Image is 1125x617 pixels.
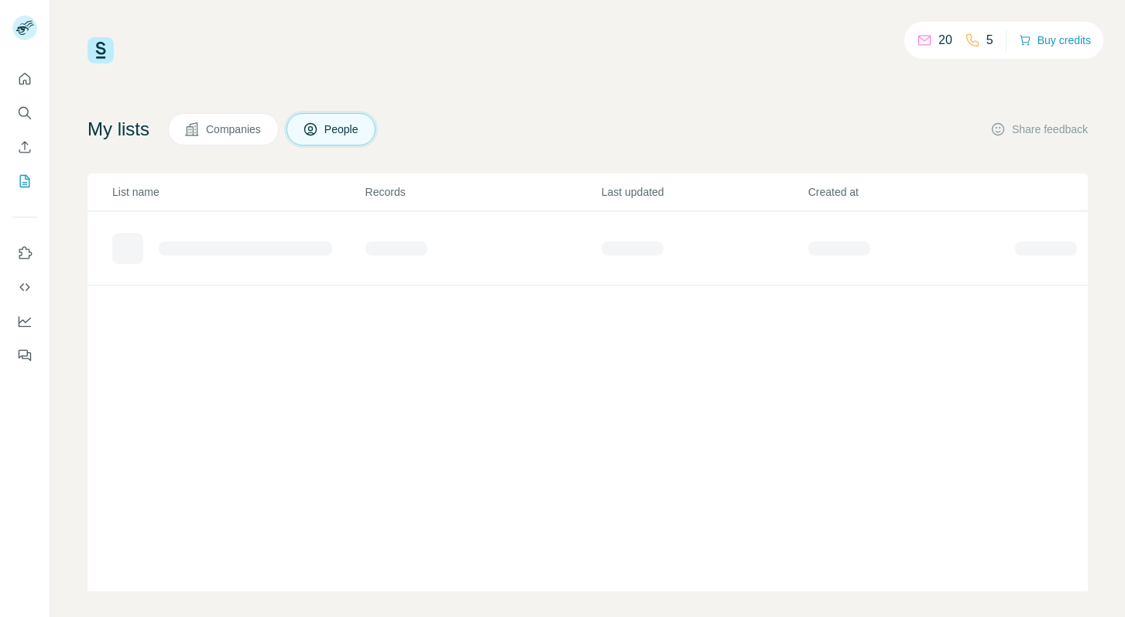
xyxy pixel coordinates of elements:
[12,99,37,127] button: Search
[324,122,360,137] span: People
[112,184,364,200] p: List name
[12,341,37,369] button: Feedback
[602,184,807,200] p: Last updated
[12,239,37,267] button: Use Surfe on LinkedIn
[1019,29,1091,51] button: Buy credits
[87,117,149,142] h4: My lists
[87,37,114,63] img: Surfe Logo
[990,122,1088,137] button: Share feedback
[938,31,952,50] p: 20
[365,184,600,200] p: Records
[808,184,1014,200] p: Created at
[986,31,993,50] p: 5
[206,122,262,137] span: Companies
[12,133,37,161] button: Enrich CSV
[12,167,37,195] button: My lists
[12,273,37,301] button: Use Surfe API
[12,307,37,335] button: Dashboard
[12,65,37,93] button: Quick start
